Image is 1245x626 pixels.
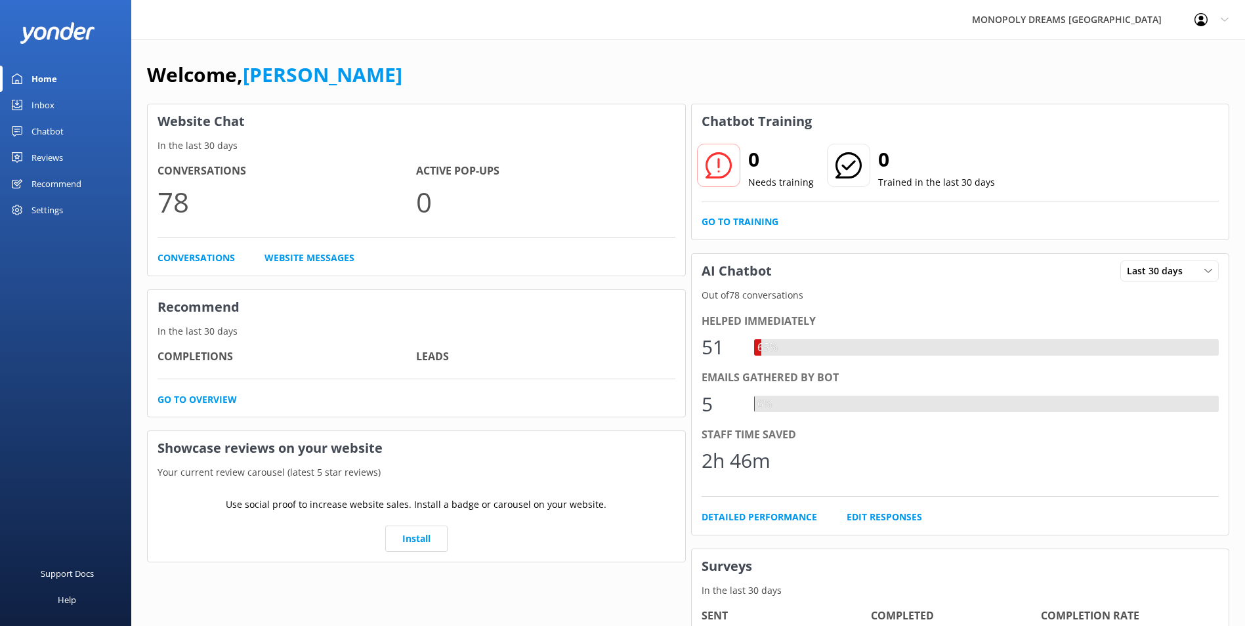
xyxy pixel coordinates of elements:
h3: Surveys [692,549,1229,583]
p: Out of 78 conversations [692,288,1229,303]
div: Emails gathered by bot [702,369,1219,386]
a: Conversations [158,251,235,265]
p: Use social proof to increase website sales. Install a badge or carousel on your website. [226,497,606,512]
div: Inbox [32,92,54,118]
div: 2h 46m [702,445,770,476]
p: 0 [416,180,675,224]
a: Detailed Performance [702,510,817,524]
img: yonder-white-logo.png [20,22,95,44]
h4: Completed [871,608,1041,625]
p: In the last 30 days [148,324,685,339]
div: 65% [754,339,781,356]
a: [PERSON_NAME] [243,61,402,88]
h4: Leads [416,348,675,365]
div: Recommend [32,171,81,197]
h1: Welcome, [147,59,402,91]
div: Staff time saved [702,427,1219,444]
a: Edit Responses [847,510,922,524]
div: Settings [32,197,63,223]
p: In the last 30 days [692,583,1229,598]
p: Trained in the last 30 days [878,175,995,190]
h4: Completions [158,348,416,365]
h2: 0 [748,144,814,175]
h3: Website Chat [148,104,685,138]
div: Help [58,587,76,613]
span: Last 30 days [1127,264,1191,278]
div: Home [32,66,57,92]
p: Needs training [748,175,814,190]
h3: Recommend [148,290,685,324]
p: Your current review carousel (latest 5 star reviews) [148,465,685,480]
p: In the last 30 days [148,138,685,153]
div: Support Docs [41,560,94,587]
div: 6% [754,396,775,413]
h3: AI Chatbot [692,254,782,288]
h4: Sent [702,608,872,625]
div: 51 [702,331,741,363]
a: Go to Training [702,215,778,229]
a: Install [385,526,448,552]
div: Chatbot [32,118,64,144]
h4: Conversations [158,163,416,180]
div: Helped immediately [702,313,1219,330]
h4: Active Pop-ups [416,163,675,180]
h4: Completion Rate [1041,608,1211,625]
div: Reviews [32,144,63,171]
a: Website Messages [264,251,354,265]
a: Go to overview [158,392,237,407]
h3: Showcase reviews on your website [148,431,685,465]
div: 5 [702,388,741,420]
h3: Chatbot Training [692,104,822,138]
p: 78 [158,180,416,224]
h2: 0 [878,144,995,175]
